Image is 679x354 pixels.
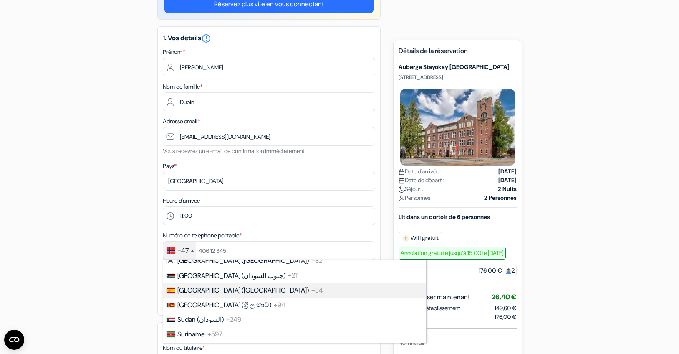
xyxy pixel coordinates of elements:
span: 176,00 € [495,313,517,321]
i: error_outline [201,33,211,43]
img: guest.svg [505,268,512,274]
input: Entrez votre prénom [163,58,375,76]
h5: 1. Vos détails [163,33,375,43]
small: Vous recevrez un e-mail de confirmation immédiatement [163,147,305,155]
strong: 2 Nuits [498,185,517,194]
strong: [DATE] [498,167,517,176]
label: Numéro de telephone portable [163,231,242,240]
span: Payable à l’établissement [399,304,460,313]
label: Nom de famille [163,82,202,91]
span: Total à verser maintenant [399,292,470,302]
label: Heure d'arrivée [163,196,200,205]
span: [GEOGRAPHIC_DATA] ([GEOGRAPHIC_DATA]) [177,256,309,265]
span: Suriname [177,330,205,339]
input: 406 12 345 [163,241,375,260]
div: Norway (Norge): +47 [163,242,196,260]
span: Personnes : [399,194,433,202]
img: moon.svg [399,186,405,193]
h5: Auberge Stayokay [GEOGRAPHIC_DATA] [399,64,517,71]
span: 26,40 € [492,293,517,301]
img: user_icon.svg [399,195,405,201]
img: free_wifi.svg [402,235,409,242]
span: +94 [274,301,285,309]
strong: 2 Personnes [484,194,517,202]
label: Prénom [163,48,185,56]
span: +211 [288,271,298,280]
span: +597 [207,330,222,339]
span: 149,60 € [495,304,517,312]
span: [GEOGRAPHIC_DATA] (‫جنوب السودان‬‎) [177,271,285,280]
span: +249 [226,315,241,324]
strong: [DATE] [498,176,517,185]
b: Lit dans un dortoir de 6 personnes [399,213,490,221]
ul: List of countries [163,260,427,343]
span: Date de départ : [399,176,444,185]
input: Entrer le nom de famille [163,92,375,111]
div: Non inclus [399,339,517,347]
span: Sudan (‫السودان‬‎) [177,315,224,324]
span: Date d'arrivée : [399,167,442,176]
div: +47 [177,246,189,256]
button: Open CMP widget [4,330,24,350]
h5: Détails de la réservation [399,47,517,60]
input: Entrer adresse e-mail [163,127,375,146]
span: +82 [311,256,322,265]
label: Pays [163,162,177,171]
a: error_outline [201,33,211,42]
label: Adresse email [163,117,200,126]
span: Séjour : [399,185,423,194]
p: [STREET_ADDRESS] [399,74,517,81]
img: calendar.svg [399,169,405,175]
span: Wifi gratuit [399,232,442,244]
label: Nom du titulaire [163,344,205,352]
span: Annulation gratuite jusqu’à 15:00 le [DATE] [399,247,506,260]
span: 2 [502,265,517,276]
span: +34 [311,286,323,295]
span: [GEOGRAPHIC_DATA] (ශ්‍රී ලංකාව) [177,301,271,309]
span: [GEOGRAPHIC_DATA] ([GEOGRAPHIC_DATA]) [177,286,309,295]
div: 176,00 € [479,266,517,275]
img: calendar.svg [399,178,405,184]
